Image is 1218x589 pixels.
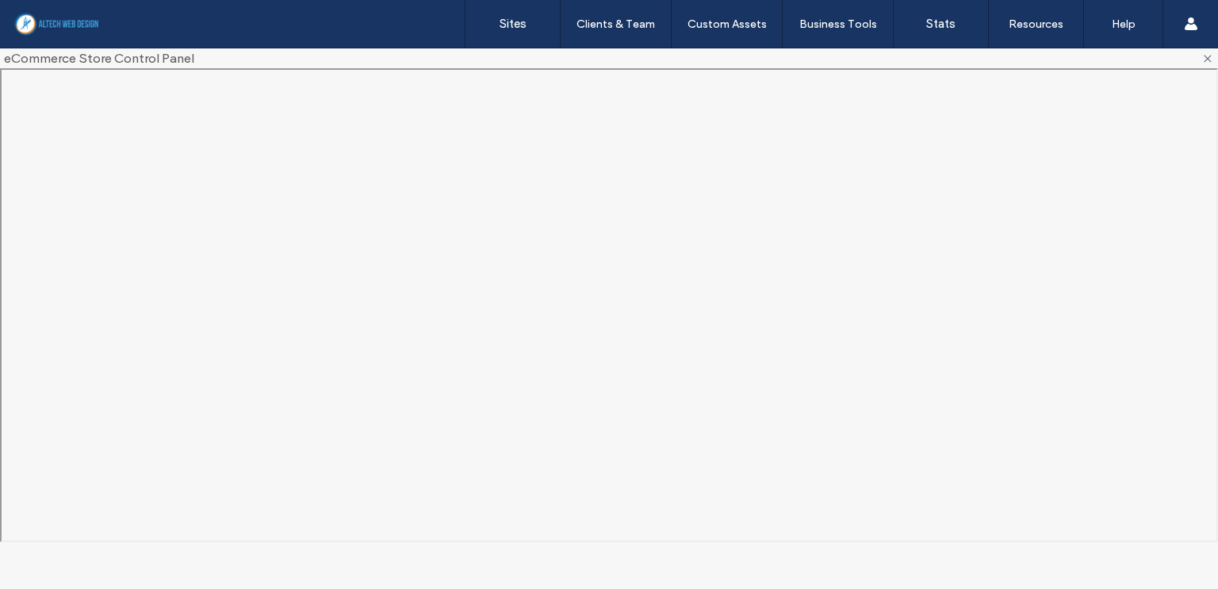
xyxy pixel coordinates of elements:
label: Sites [500,17,527,31]
label: Business Tools [799,17,877,31]
label: Resources [1009,17,1063,31]
span: eCommerce Store Control Panel [4,51,194,67]
iframe: OpenWidget widget [1151,522,1218,589]
label: Clients & Team [576,17,655,31]
label: Custom Assets [688,17,767,31]
label: Help [1112,17,1136,31]
label: Stats [926,17,956,31]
